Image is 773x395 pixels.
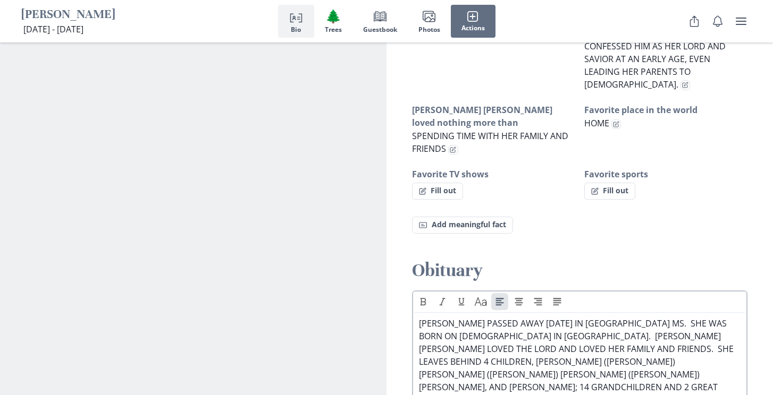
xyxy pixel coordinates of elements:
button: Fill out [584,183,635,200]
button: Trees [314,5,352,38]
button: Edit fact [448,145,458,155]
h3: Favorite place in the world [584,104,748,116]
span: Guestbook [363,26,397,33]
button: Notifications [707,11,728,32]
button: Align right [530,293,547,310]
span: Photos [418,26,440,33]
button: user menu [730,11,752,32]
h3: Favorite TV shows [412,168,576,181]
span: Bio [291,26,301,33]
span: Tree [325,8,341,24]
button: Share Obituary [684,11,705,32]
button: Guestbook [352,5,408,38]
h3: [PERSON_NAME] [PERSON_NAME] loved nothing more than [412,104,576,129]
span: Trees [325,26,342,33]
button: Italic [434,293,451,310]
button: Heading [472,293,489,310]
button: Align justify [549,293,566,310]
button: Edit fact [611,119,621,130]
h2: Obituary [412,259,747,282]
button: Align left [491,293,508,310]
button: Align center [510,293,527,310]
button: Photos [408,5,451,38]
button: Edit fact [680,80,691,90]
span: SPENDING TIME WITH HER FAMILY AND FRIENDS [412,130,568,154]
span: Actions [461,24,485,32]
button: Add meaningful fact [412,217,513,234]
span: HOME [584,117,609,129]
button: Bio [278,5,314,38]
h3: Favorite sports [584,168,748,181]
button: Underline [453,293,470,310]
button: Bold [415,293,432,310]
button: Fill out [412,183,463,200]
span: [DATE] - [DATE] [23,23,83,35]
button: Actions [451,5,495,38]
h1: [PERSON_NAME] [21,7,115,23]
